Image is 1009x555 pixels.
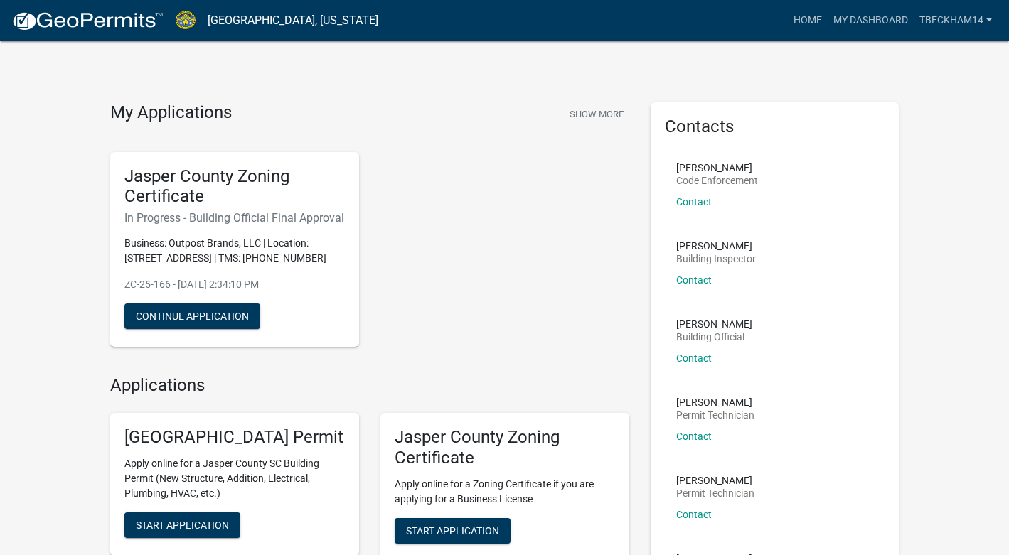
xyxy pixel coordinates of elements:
a: Contact [676,196,712,208]
img: Jasper County, South Carolina [175,11,196,30]
p: Permit Technician [676,410,754,420]
p: [PERSON_NAME] [676,397,754,407]
a: Home [788,7,828,34]
p: Building Official [676,332,752,342]
h4: My Applications [110,102,232,124]
a: Contact [676,509,712,520]
h5: [GEOGRAPHIC_DATA] Permit [124,427,345,448]
p: Apply online for a Jasper County SC Building Permit (New Structure, Addition, Electrical, Plumbin... [124,456,345,501]
p: [PERSON_NAME] [676,475,754,485]
p: Business: Outpost Brands, LLC | Location: [STREET_ADDRESS] | TMS: [PHONE_NUMBER] [124,236,345,266]
a: Contact [676,431,712,442]
a: Contact [676,352,712,364]
p: ZC-25-166 - [DATE] 2:34:10 PM [124,277,345,292]
button: Continue Application [124,303,260,329]
button: Show More [564,102,629,126]
a: [GEOGRAPHIC_DATA], [US_STATE] [208,9,378,33]
h5: Jasper County Zoning Certificate [395,427,615,468]
a: Contact [676,274,712,286]
span: Start Application [406,524,499,536]
button: Start Application [124,512,240,538]
p: [PERSON_NAME] [676,163,758,173]
span: Start Application [136,519,229,530]
h6: In Progress - Building Official Final Approval [124,211,345,225]
p: [PERSON_NAME] [676,319,752,329]
button: Start Application [395,518,511,544]
p: [PERSON_NAME] [676,241,756,251]
a: tbeckham14 [914,7,998,34]
h5: Jasper County Zoning Certificate [124,166,345,208]
a: My Dashboard [828,7,914,34]
p: Building Inspector [676,254,756,264]
p: Apply online for a Zoning Certificate if you are applying for a Business License [395,477,615,507]
h4: Applications [110,375,629,396]
h5: Contacts [665,117,885,137]
p: Code Enforcement [676,176,758,185]
p: Permit Technician [676,488,754,498]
